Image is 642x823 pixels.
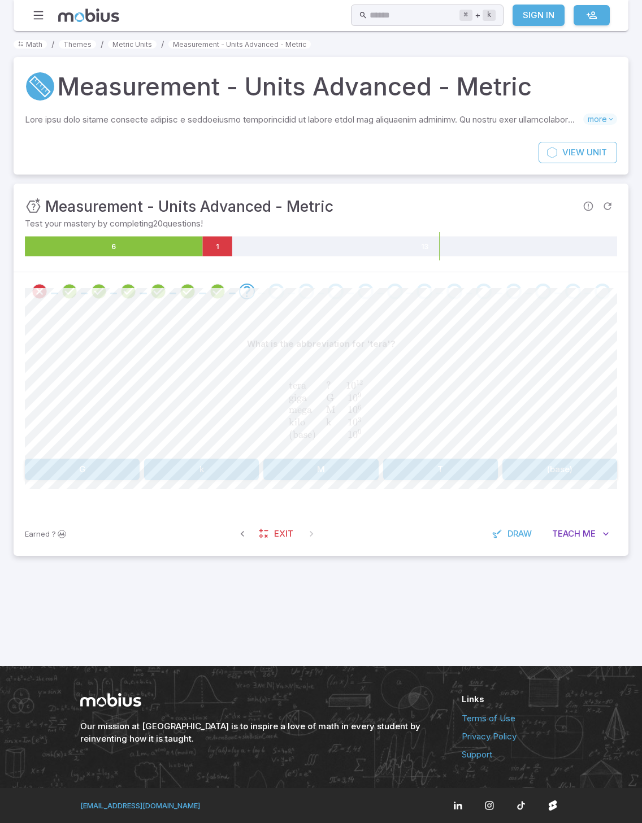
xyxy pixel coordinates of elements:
span: Exit [274,528,293,540]
p: Sign In to earn Mobius dollars [25,528,68,539]
span: Draw [507,528,532,540]
div: Go to the next question [476,284,492,299]
a: Privacy Policy [462,730,562,743]
div: Go to the next question [268,284,284,299]
a: Math [14,40,47,49]
div: Go to the next question [328,284,344,299]
h1: Measurement - Units Advanced - Metric [58,68,532,104]
button: T [383,459,498,480]
div: Go to the next question [298,284,314,299]
div: Go to the next question [417,284,432,299]
span: 1 [346,380,351,391]
span: Unit [587,146,607,159]
div: Go to the next question [446,284,462,299]
span: 9 [358,391,361,399]
span: ? [326,380,331,391]
span: 1 [348,392,353,404]
span: ​ [316,380,317,407]
a: Terms of Use [462,712,562,725]
span: Teach [552,528,580,540]
a: Exit [253,523,301,545]
span: View [562,146,584,159]
div: Review your answer [180,284,196,299]
a: Metric Units [108,40,157,49]
div: Review your answer [62,284,77,299]
span: M [326,404,336,416]
a: Themes [59,40,96,49]
nav: breadcrumb [14,38,628,50]
a: Measurement - Units Advanced - Metric [168,40,311,49]
span: ? [52,528,56,539]
div: Review your answer [150,284,166,299]
a: Metric Units [25,71,55,102]
span: 0 [351,380,356,391]
li: / [101,38,103,50]
p: Lore ipsu dolo sitame consecte adipisc e seddoeiusmo temporincidid ut labore etdol mag aliquaenim... [25,114,583,126]
div: Go to the next question [358,284,374,299]
div: Go to the next question [535,284,551,299]
div: + [459,8,496,22]
span: On Latest Question [301,524,322,544]
a: [EMAIL_ADDRESS][DOMAIN_NAME] [80,801,200,810]
span: 12 [356,378,363,386]
span: Earned [25,528,50,539]
kbd: k [483,10,496,21]
div: Go to the next question [387,284,403,299]
h3: Measurement - Units Advanced - Metric [45,195,333,217]
span: mega [289,404,312,416]
button: (base) [502,459,617,480]
span: Me [583,528,596,540]
button: k [144,459,259,480]
span: G [326,392,334,404]
button: G [25,459,140,480]
p: What is the abbreviation for 'tera'? [247,338,396,350]
div: Review your answer [32,284,47,299]
div: Review your answer [91,284,107,299]
a: Sign In [513,5,565,26]
span: ​ [363,380,365,407]
a: ViewUnit [539,142,617,163]
div: Go to the next question [595,284,610,299]
span: 0 [353,404,358,416]
span: giga [289,392,307,404]
li: / [51,38,54,50]
button: TeachMe [544,523,617,545]
span: Refresh Question [598,197,617,216]
div: Review your answer [120,284,136,299]
span: Previous Question [232,524,253,544]
div: Review your answer [210,284,225,299]
kbd: ⌘ [459,10,472,21]
span: 1 [348,404,353,416]
button: M [263,459,378,480]
button: Draw [486,523,540,545]
span: 6 [358,403,361,411]
div: Go to the next question [506,284,522,299]
span: tera [289,380,306,391]
h6: Our mission at [GEOGRAPHIC_DATA] is to inspire a love of math in every student by reinventing how... [80,720,435,745]
li: / [161,38,164,50]
p: Test your mastery by completing 20 questions! [25,217,617,230]
span: 0 [353,392,358,404]
span: Report an issue with the question [579,197,598,216]
span: ​ [279,368,280,407]
h6: Links [462,693,562,706]
div: Go to the next question [565,284,581,299]
span: ​ [336,380,337,407]
a: Support [462,748,562,761]
div: Go to the next question [239,284,255,299]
